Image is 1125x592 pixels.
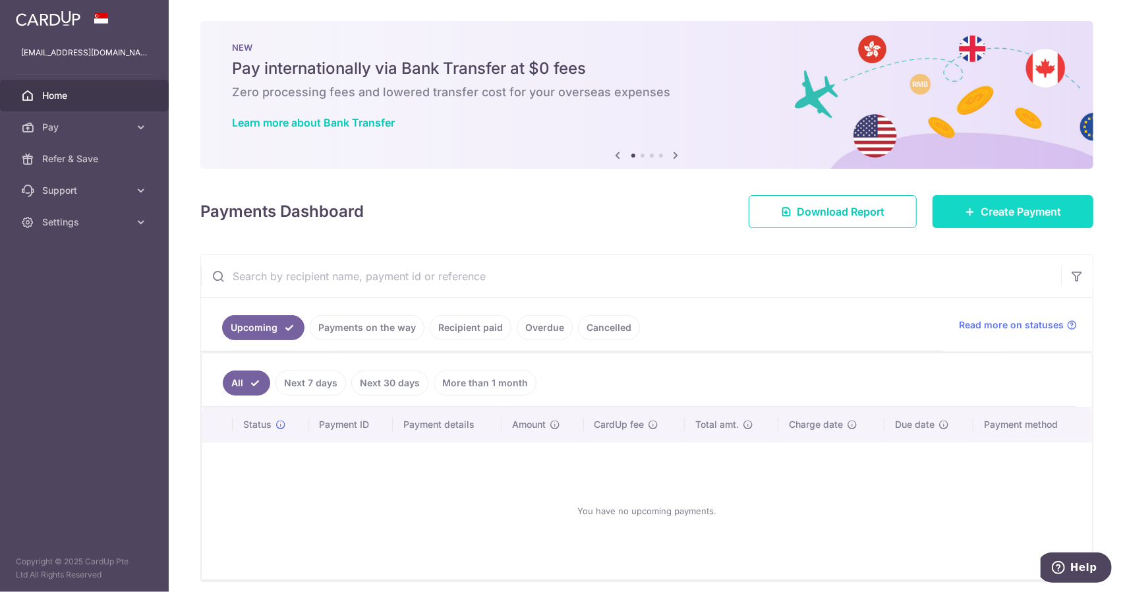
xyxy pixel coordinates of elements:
[310,315,424,340] a: Payments on the way
[797,204,884,220] span: Download Report
[42,216,129,229] span: Settings
[243,418,272,431] span: Status
[42,121,129,134] span: Pay
[749,195,917,228] a: Download Report
[789,418,843,431] span: Charge date
[200,200,364,223] h4: Payments Dashboard
[232,84,1062,100] h6: Zero processing fees and lowered transfer cost for your overseas expenses
[308,407,393,442] th: Payment ID
[201,255,1061,297] input: Search by recipient name, payment id or reference
[695,418,739,431] span: Total amt.
[21,46,148,59] p: [EMAIL_ADDRESS][DOMAIN_NAME]
[973,407,1092,442] th: Payment method
[517,315,573,340] a: Overdue
[594,418,645,431] span: CardUp fee
[42,89,129,102] span: Home
[959,318,1077,332] a: Read more on statuses
[222,315,304,340] a: Upcoming
[512,418,546,431] span: Amount
[578,315,640,340] a: Cancelled
[1041,552,1112,585] iframe: Opens a widget where you can find more information
[232,116,395,129] a: Learn more about Bank Transfer
[42,184,129,197] span: Support
[959,318,1064,332] span: Read more on statuses
[351,370,428,396] a: Next 30 days
[42,152,129,165] span: Refer & Save
[393,407,502,442] th: Payment details
[434,370,536,396] a: More than 1 month
[430,315,511,340] a: Recipient paid
[200,21,1093,169] img: Bank transfer banner
[275,370,346,396] a: Next 7 days
[232,42,1062,53] p: NEW
[232,58,1062,79] h5: Pay internationally via Bank Transfer at $0 fees
[16,11,80,26] img: CardUp
[895,418,935,431] span: Due date
[981,204,1061,220] span: Create Payment
[223,370,270,396] a: All
[933,195,1093,228] a: Create Payment
[217,453,1076,569] div: You have no upcoming payments.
